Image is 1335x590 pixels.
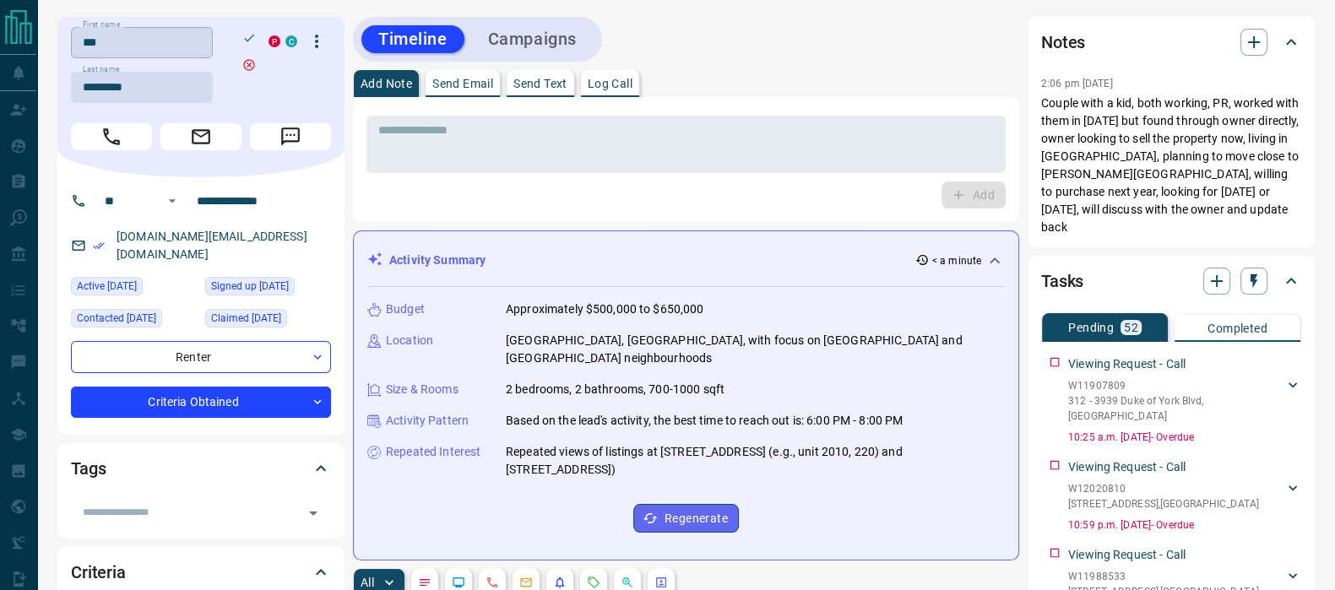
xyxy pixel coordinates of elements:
p: Activity Summary [389,252,486,269]
span: Active [DATE] [77,278,137,295]
button: Open [162,191,182,211]
label: First name [83,19,120,30]
p: Repeated views of listings at [STREET_ADDRESS] (e.g., unit 2010, 220) and [STREET_ADDRESS]) [506,443,1005,479]
div: Tasks [1041,261,1301,301]
div: Tags [71,448,331,489]
p: Activity Pattern [386,412,469,430]
p: Couple with a kid, both working, PR, worked with them in [DATE] but found through owner directly,... [1041,95,1301,236]
div: Renter [71,341,331,372]
label: Last name [83,64,120,75]
svg: Calls [486,576,499,589]
div: Sun Nov 21 2021 [71,309,197,333]
span: Contacted [DATE] [77,310,156,327]
div: Sat Sep 13 2025 [71,277,197,300]
h2: Criteria [71,559,126,586]
p: Repeated Interest [386,443,480,461]
p: 2:06 pm [DATE] [1041,78,1113,89]
span: Email [160,123,241,150]
span: Message [250,123,331,150]
h2: Tags [71,455,106,482]
p: Pending [1068,322,1114,333]
div: property.ca [269,35,280,47]
p: Viewing Request - Call [1068,355,1186,373]
div: W12020810[STREET_ADDRESS],[GEOGRAPHIC_DATA] [1068,478,1301,515]
div: Sun Sep 05 2021 [205,277,331,300]
svg: Emails [519,576,533,589]
p: Viewing Request - Call [1068,546,1186,564]
div: Sat Oct 15 2022 [205,309,331,333]
h2: Tasks [1041,268,1083,295]
p: 10:25 a.m. [DATE] - Overdue [1068,430,1301,445]
svg: Email Verified [93,240,105,252]
button: Regenerate [633,504,739,533]
div: W11907809312 - 3939 Duke of York Blvd,[GEOGRAPHIC_DATA] [1068,375,1301,427]
div: condos.ca [285,35,297,47]
button: Campaigns [471,25,594,53]
p: Budget [386,300,425,318]
span: Signed up [DATE] [211,278,289,295]
h2: Notes [1041,29,1085,56]
p: Size & Rooms [386,381,459,398]
p: W11907809 [1068,378,1284,393]
button: Open [301,501,325,525]
svg: Notes [418,576,431,589]
p: All [361,576,374,588]
p: Approximately $500,000 to $650,000 [506,300,703,318]
p: 52 [1124,322,1138,333]
span: Claimed [DATE] [211,310,281,327]
p: 312 - 3939 Duke of York Blvd , [GEOGRAPHIC_DATA] [1068,393,1284,424]
svg: Agent Actions [654,576,668,589]
p: Send Email [432,78,493,89]
p: [GEOGRAPHIC_DATA], [GEOGRAPHIC_DATA], with focus on [GEOGRAPHIC_DATA] and [GEOGRAPHIC_DATA] neigh... [506,332,1005,367]
p: < a minute [932,253,981,268]
p: W11988533 [1068,569,1259,584]
div: Criteria Obtained [71,387,331,418]
a: [DOMAIN_NAME][EMAIL_ADDRESS][DOMAIN_NAME] [117,230,307,261]
svg: Requests [587,576,600,589]
p: [STREET_ADDRESS] , [GEOGRAPHIC_DATA] [1068,496,1259,512]
p: 10:59 p.m. [DATE] - Overdue [1068,517,1301,533]
svg: Lead Browsing Activity [452,576,465,589]
p: Viewing Request - Call [1068,458,1186,476]
p: W12020810 [1068,481,1259,496]
svg: Opportunities [621,576,634,589]
p: Location [386,332,433,349]
svg: Listing Alerts [553,576,567,589]
div: Activity Summary< a minute [367,245,1005,276]
p: 2 bedrooms, 2 bathrooms, 700-1000 sqft [506,381,724,398]
span: Call [71,123,152,150]
p: Log Call [588,78,632,89]
div: Notes [1041,22,1301,62]
p: Add Note [361,78,412,89]
p: Completed [1207,322,1267,334]
button: Timeline [361,25,464,53]
p: Send Text [513,78,567,89]
p: Based on the lead's activity, the best time to reach out is: 6:00 PM - 8:00 PM [506,412,903,430]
